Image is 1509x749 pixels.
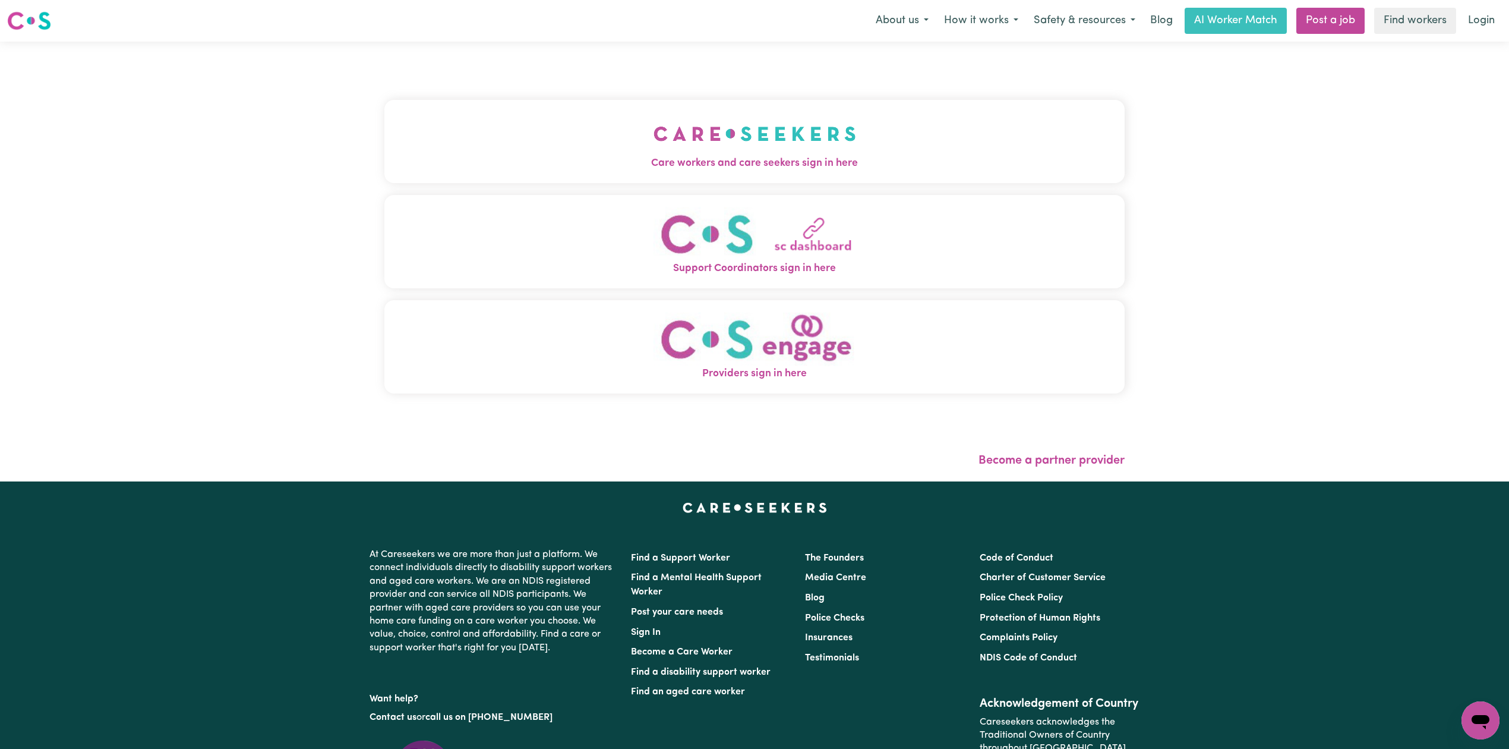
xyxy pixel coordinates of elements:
a: Login [1461,8,1502,34]
a: Find a Mental Health Support Worker [631,573,762,597]
h2: Acknowledgement of Country [980,697,1139,711]
iframe: Button to launch messaging window [1461,701,1499,739]
a: Post a job [1296,8,1365,34]
span: Support Coordinators sign in here [384,261,1125,276]
button: Care workers and care seekers sign in here [384,100,1125,183]
a: Careseekers logo [7,7,51,34]
a: NDIS Code of Conduct [980,653,1077,663]
a: Police Checks [805,613,864,623]
span: Care workers and care seekers sign in here [384,156,1125,171]
a: Post your care needs [631,608,723,617]
a: Protection of Human Rights [980,613,1100,623]
a: Testimonials [805,653,859,663]
a: Become a Care Worker [631,647,733,657]
p: Want help? [370,688,617,706]
button: How it works [936,8,1026,33]
a: Police Check Policy [980,593,1063,603]
a: Contact us [370,713,416,722]
button: Providers sign in here [384,300,1125,394]
a: Find a Support Worker [631,553,730,563]
a: Become a partner provider [978,455,1125,467]
a: Insurances [805,633,853,643]
a: Sign In [631,628,661,637]
a: Media Centre [805,573,866,583]
a: call us on [PHONE_NUMBER] [425,713,553,722]
span: Providers sign in here [384,366,1125,382]
a: Complaints Policy [980,633,1057,643]
a: Find workers [1374,8,1456,34]
a: Blog [805,593,825,603]
a: Find an aged care worker [631,687,745,697]
p: At Careseekers we are more than just a platform. We connect individuals directly to disability su... [370,543,617,659]
a: Find a disability support worker [631,668,771,677]
a: Code of Conduct [980,553,1053,563]
button: Safety & resources [1026,8,1143,33]
img: Careseekers logo [7,10,51,32]
a: AI Worker Match [1185,8,1287,34]
button: Support Coordinators sign in here [384,195,1125,288]
button: About us [868,8,936,33]
a: Careseekers home page [683,503,827,512]
a: Blog [1143,8,1180,34]
p: or [370,706,617,729]
a: The Founders [805,553,864,563]
a: Charter of Customer Service [980,573,1106,583]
